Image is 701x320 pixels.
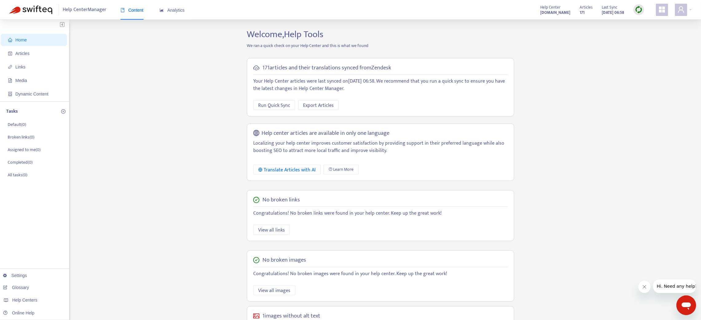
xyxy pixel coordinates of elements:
[12,298,37,302] span: Help Centers
[159,8,164,12] span: area-chart
[258,287,290,295] span: View all images
[540,9,570,16] a: [DOMAIN_NAME]
[262,64,391,72] h5: 171 articles and their translations synced from Zendesk
[4,4,44,9] span: Hi. Need any help?
[159,8,185,13] span: Analytics
[8,134,34,140] p: Broken links ( 0 )
[324,165,359,174] a: Learn More
[253,270,508,278] p: Congratulations! No broken images were found in your help center. Keep up the great work!
[8,92,12,96] span: container
[262,313,320,320] h5: 1 images without alt text
[8,78,12,83] span: file-image
[677,6,685,13] span: user
[15,64,26,69] span: Links
[8,159,33,166] p: Completed ( 0 )
[61,109,65,114] span: plus-circle
[15,37,27,42] span: Home
[8,38,12,42] span: home
[8,51,12,56] span: account-book
[253,65,259,71] span: cloud-sync
[253,197,259,203] span: check-circle
[262,130,390,137] h5: Help center articles are available in only one language
[253,78,508,92] p: Your Help Center articles were last synced on [DATE] 06:58 . We recommend that you run a quick sy...
[653,279,696,293] iframe: Message from company
[602,4,617,11] span: Last Sync
[258,166,316,174] div: Translate Articles with AI
[253,285,295,295] button: View all images
[303,102,334,109] span: Export Articles
[15,78,27,83] span: Media
[580,4,593,11] span: Articles
[8,65,12,69] span: link
[262,257,306,264] h5: No broken images
[298,100,339,110] button: Export Articles
[247,27,323,42] span: Welcome, Help Tools
[15,92,48,96] span: Dynamic Content
[8,121,26,128] p: Default ( 0 )
[602,9,624,16] strong: [DATE] 06:58
[635,6,643,14] img: sync.dc5367851b00ba804db3.png
[253,257,259,263] span: check-circle
[676,295,696,315] iframe: Button to launch messaging window
[580,9,585,16] strong: 171
[253,130,259,137] span: global
[258,226,285,234] span: View all links
[3,273,27,278] a: Settings
[638,281,651,293] iframe: Close message
[3,310,34,315] a: Online Help
[15,51,30,56] span: Articles
[8,146,41,153] p: Assigned to me ( 0 )
[9,6,52,14] img: Swifteq
[120,8,144,13] span: Content
[3,285,29,290] a: Glossary
[253,225,290,235] button: View all links
[253,100,295,110] button: Run Quick Sync
[253,210,508,217] p: Congratulations! No broken links were found in your help center. Keep up the great work!
[258,102,290,109] span: Run Quick Sync
[6,108,18,115] p: Tasks
[333,166,354,173] span: Learn More
[242,42,519,49] p: We ran a quick check on your Help Center and this is what we found
[658,6,666,13] span: appstore
[253,165,321,174] button: Translate Articles with AI
[120,8,125,12] span: book
[540,4,561,11] span: Help Center
[253,313,259,319] span: picture
[253,140,508,154] p: Localizing your help center improves customer satisfaction by providing support in their preferre...
[8,172,27,178] p: All tasks ( 0 )
[262,197,300,204] h5: No broken links
[63,4,107,16] span: Help Center Manager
